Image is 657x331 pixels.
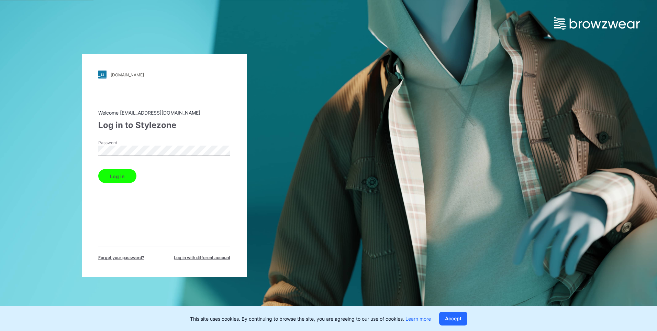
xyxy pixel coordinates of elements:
div: Log in to Stylezone [98,119,230,131]
div: Welcome [EMAIL_ADDRESS][DOMAIN_NAME] [98,109,230,116]
img: stylezone-logo.562084cfcfab977791bfbf7441f1a819.svg [98,71,107,79]
img: browzwear-logo.e42bd6dac1945053ebaf764b6aa21510.svg [554,17,640,30]
a: Learn more [405,316,431,322]
button: Log in [98,169,136,183]
label: Password [98,140,146,146]
span: Log in with different account [174,255,230,261]
p: This site uses cookies. By continuing to browse the site, you are agreeing to our use of cookies. [190,315,431,322]
a: [DOMAIN_NAME] [98,71,230,79]
div: [DOMAIN_NAME] [111,72,144,77]
span: Forget your password? [98,255,144,261]
button: Accept [439,312,467,325]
